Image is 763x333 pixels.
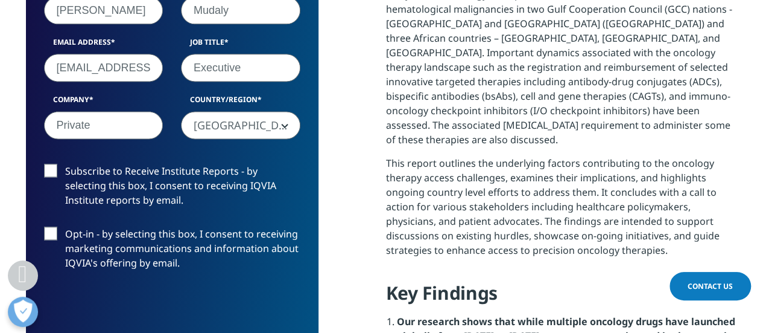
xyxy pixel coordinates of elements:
label: Job Title [181,37,300,54]
label: Subscribe to Receive Institute Reports - by selecting this box, I consent to receiving IQVIA Inst... [44,164,300,214]
button: Open Preferences [8,297,38,327]
label: Country/Region [181,94,300,111]
h4: Key Findings [386,281,738,314]
span: South Africa [181,111,300,139]
p: This report outlines the underlying factors contributing to the oncology therapy access challenge... [386,156,738,267]
label: Opt-in - by selecting this box, I consent to receiving marketing communications and information a... [44,227,300,277]
label: Company [44,94,163,111]
label: Email Address [44,37,163,54]
a: Contact Us [670,272,751,300]
span: Contact Us [688,281,733,291]
span: South Africa [182,112,300,140]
